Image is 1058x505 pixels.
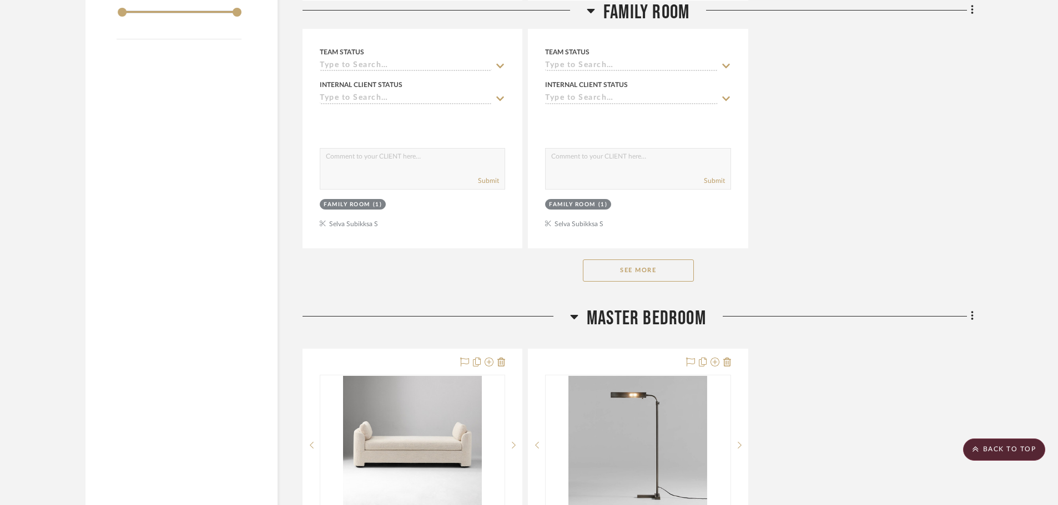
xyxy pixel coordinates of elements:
div: Internal Client Status [545,80,628,90]
button: Submit [704,176,725,186]
input: Type to Search… [320,94,492,104]
button: See More [583,259,694,282]
input: Type to Search… [545,61,717,72]
button: Submit [478,176,499,186]
scroll-to-top-button: BACK TO TOP [963,438,1045,461]
div: Team Status [320,47,364,57]
input: Type to Search… [320,61,492,72]
div: Family Room [549,201,596,209]
div: Team Status [545,47,590,57]
div: (1) [373,201,382,209]
div: Family Room [324,201,370,209]
input: Type to Search… [545,94,717,104]
div: Internal Client Status [320,80,402,90]
span: Master Bedroom [587,307,706,330]
div: (1) [598,201,608,209]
